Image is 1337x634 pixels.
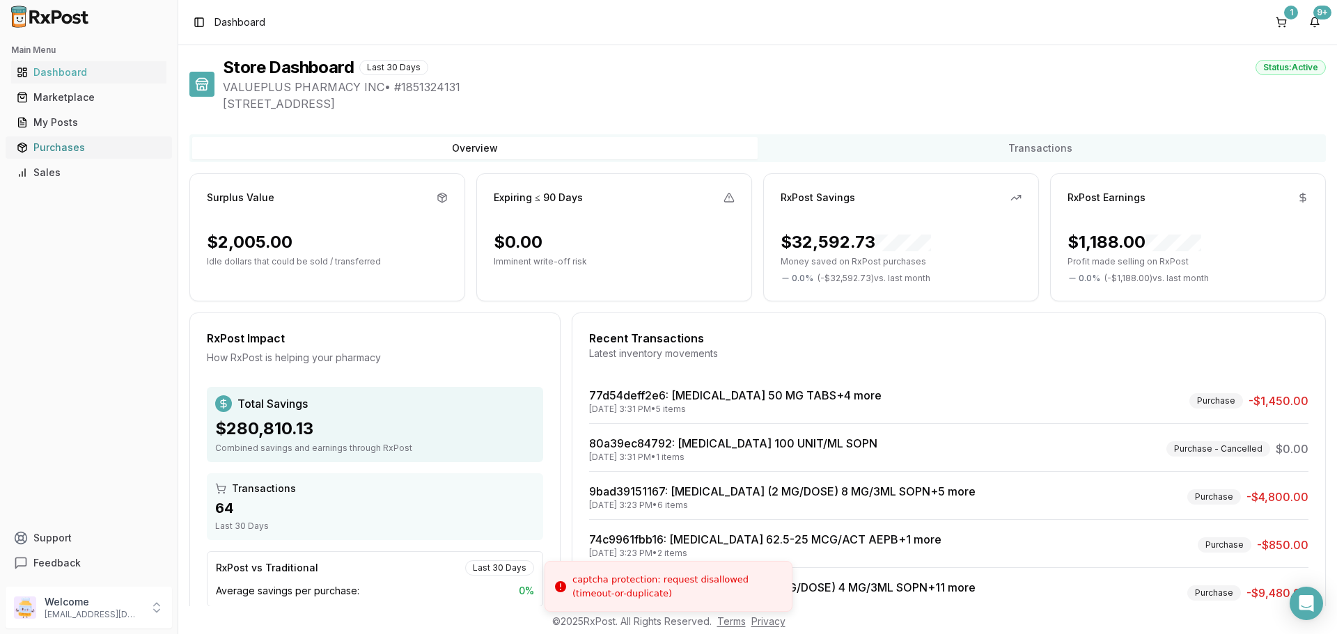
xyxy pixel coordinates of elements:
span: VALUEPLUS PHARMACY INC • # 1851324131 [223,79,1326,95]
div: [DATE] 3:23 PM • 6 items [589,500,976,511]
a: My Posts [11,110,166,135]
a: 80a39ec84792: [MEDICAL_DATA] 100 UNIT/ML SOPN [589,436,877,450]
button: Purchases [6,136,172,159]
button: Transactions [758,137,1323,159]
div: Purchase [1198,537,1251,553]
div: Expiring ≤ 90 Days [494,191,583,205]
span: 0.0 % [792,273,813,284]
div: captcha protection: request disallowed (timeout-or-duplicate) [572,573,781,600]
button: Sales [6,161,172,184]
span: ( - $32,592.73 ) vs. last month [818,273,930,284]
div: Dashboard [17,65,161,79]
img: RxPost Logo [6,6,95,28]
span: -$4,800.00 [1246,489,1308,505]
div: Open Intercom Messenger [1290,587,1323,620]
span: 0 % [519,584,534,598]
div: Purchases [17,141,161,154]
a: 77d54deff2e6: [MEDICAL_DATA] 50 MG TABS+4 more [589,388,882,402]
div: Recent Transactions [589,330,1308,347]
div: $32,592.73 [781,231,931,253]
div: RxPost Savings [781,191,855,205]
nav: breadcrumb [214,15,265,29]
span: Average savings per purchase: [216,584,359,598]
p: Welcome [45,595,141,609]
button: Marketplace [6,86,172,109]
div: 9+ [1313,6,1331,19]
button: 9+ [1304,11,1326,33]
div: RxPost vs Traditional [216,561,318,575]
div: $0.00 [494,231,542,253]
div: Last 30 Days [215,521,535,532]
div: $1,188.00 [1068,231,1201,253]
div: RxPost Impact [207,330,543,347]
div: 1 [1284,6,1298,19]
a: Marketplace [11,85,166,110]
div: Combined savings and earnings through RxPost [215,443,535,454]
span: ( - $1,188.00 ) vs. last month [1104,273,1209,284]
h1: Store Dashboard [223,56,354,79]
button: Dashboard [6,61,172,84]
button: 1 [1270,11,1292,33]
div: 64 [215,498,535,518]
a: 74c9961fbb16: [MEDICAL_DATA] 62.5-25 MCG/ACT AEPB+1 more [589,532,941,546]
span: Transactions [232,482,296,496]
h2: Main Menu [11,45,166,56]
div: Last 30 Days [465,560,534,576]
span: [STREET_ADDRESS] [223,95,1326,112]
img: User avatar [14,596,36,619]
p: Idle dollars that could be sold / transferred [207,256,448,267]
span: $0.00 [1276,441,1308,457]
p: [EMAIL_ADDRESS][DOMAIN_NAME] [45,609,141,620]
div: Last 30 Days [359,60,428,75]
div: Purchase - Cancelled [1166,441,1270,457]
a: Sales [11,160,166,185]
div: Latest inventory movements [589,347,1308,360]
button: Support [6,525,172,550]
p: Money saved on RxPost purchases [781,256,1022,267]
div: Surplus Value [207,191,274,205]
div: $280,810.13 [215,418,535,440]
div: Purchase [1189,393,1243,409]
button: My Posts [6,111,172,134]
span: Dashboard [214,15,265,29]
span: 0.0 % [1079,273,1100,284]
span: -$9,480.00 [1246,585,1308,601]
div: $2,005.00 [207,231,292,253]
button: Overview [192,137,758,159]
span: -$850.00 [1257,537,1308,553]
a: Terms [717,615,746,627]
p: Imminent write-off risk [494,256,735,267]
span: Total Savings [237,395,308,412]
div: [DATE] 3:23 PM • 2 items [589,548,941,559]
div: My Posts [17,116,161,129]
p: Profit made selling on RxPost [1068,256,1308,267]
span: -$1,450.00 [1249,393,1308,409]
a: Dashboard [11,60,166,85]
div: RxPost Earnings [1068,191,1146,205]
a: Purchases [11,135,166,160]
div: Status: Active [1256,60,1326,75]
div: [DATE] 3:31 PM • 1 items [589,452,877,463]
a: Privacy [751,615,785,627]
div: Sales [17,166,161,180]
div: Purchase [1187,489,1241,505]
span: Feedback [33,556,81,570]
div: How RxPost is helping your pharmacy [207,351,543,365]
div: [DATE] 3:31 PM • 5 items [589,404,882,415]
div: Purchase [1187,585,1241,601]
a: 9bad39151167: [MEDICAL_DATA] (2 MG/DOSE) 8 MG/3ML SOPN+5 more [589,484,976,498]
button: Feedback [6,550,172,576]
div: Marketplace [17,90,161,104]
